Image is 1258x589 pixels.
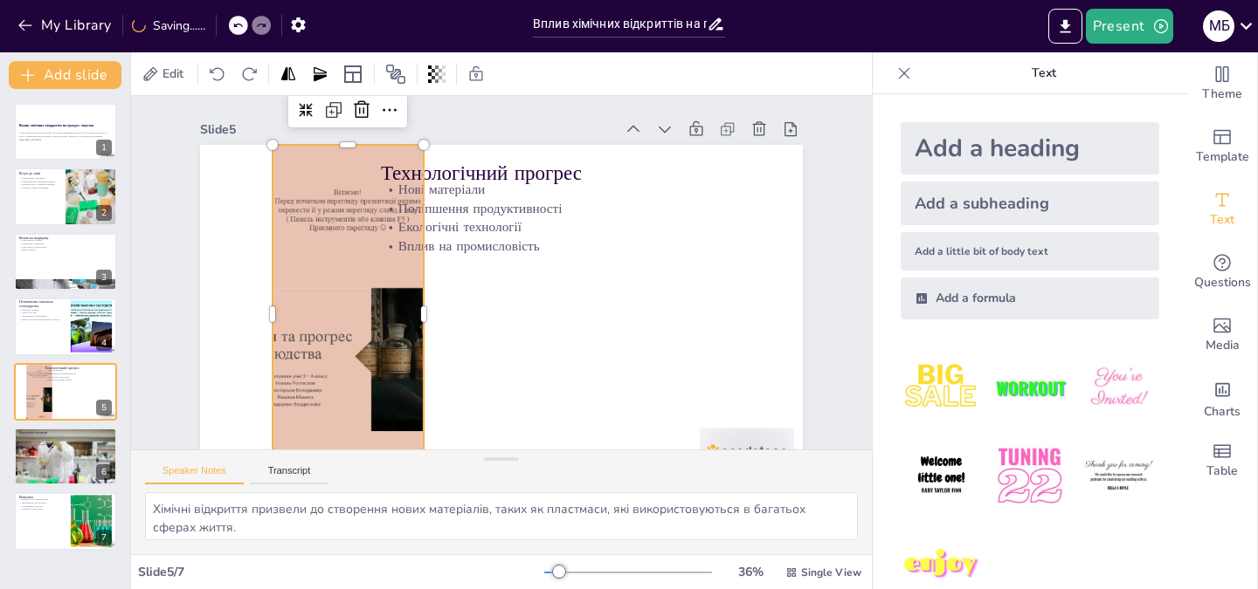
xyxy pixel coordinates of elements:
[9,61,121,89] button: Add slide
[19,176,60,180] p: Хімія вивчає речовини
[1187,304,1257,366] div: Add images, graphics, shapes or video
[1187,52,1257,115] div: Change the overall theme
[145,492,858,540] textarea: Хімічні відкриття призвели до створення нових матеріалів, таких як пластмаси, які використовуютьс...
[1187,241,1257,304] div: Get real-time input from your audience
[19,434,112,437] p: Зменшення забруднення
[14,492,117,550] div: 7
[1203,10,1234,42] div: М Б
[1204,402,1241,421] span: Charts
[96,464,112,480] div: 6
[19,245,112,249] p: Нові ліки та діагностика
[19,315,66,318] p: Збільшення виробництва
[901,181,1159,225] div: Add a subheading
[1206,462,1238,481] span: Table
[13,11,119,39] button: My Library
[19,443,112,447] p: Важливість екологічних технологій
[1194,273,1251,292] span: Questions
[19,505,66,509] p: Поліпшення здоров'я
[1078,347,1159,428] img: 3.jpeg
[390,168,781,228] p: Нові матеріали
[387,187,778,246] p: Поліпшення продуктивності
[251,465,328,484] button: Transcript
[901,122,1159,175] div: Add a heading
[1196,147,1249,167] span: Template
[96,140,112,155] div: 1
[391,147,783,216] p: Технологічний прогрес
[19,318,66,321] p: Якість сільськогосподарських культур
[901,232,1159,271] div: Add a little bit of body text
[989,347,1070,428] img: 2.jpeg
[1202,85,1242,104] span: Theme
[216,90,629,149] div: Slide 5
[14,103,117,161] div: 1
[19,182,60,186] p: Взаємозв'язок з іншими науками
[729,564,771,580] div: 36 %
[19,249,112,252] p: Якість життя
[14,168,117,225] div: 2
[19,138,112,141] p: Generated with [URL]
[533,11,707,37] input: Insert title
[19,440,112,443] p: Збереження природи
[19,308,66,312] p: Розробка добрив
[1187,429,1257,492] div: Add a table
[132,17,205,34] div: Saving......
[385,205,777,264] p: Екологічні технології
[45,372,112,375] p: Поліпшення продуктивності
[45,378,112,381] p: Вплив на промисловість
[96,270,112,285] div: 3
[1048,9,1082,44] button: Export to PowerPoint
[96,530,112,545] div: 7
[19,239,112,243] p: Ліки рятують життя
[14,298,117,355] div: 4
[1187,366,1257,429] div: Add charts and graphs
[19,170,60,175] p: Вступ до хімії
[96,205,112,221] div: 2
[96,335,112,351] div: 4
[159,65,187,82] span: Edit
[19,242,112,245] p: Революція в медицині
[14,428,117,485] div: 6
[19,180,60,183] p: Хімія пояснює природні процеси
[14,233,117,291] div: 3
[14,363,117,421] div: 5
[138,564,544,580] div: Slide 5 / 7
[19,312,66,315] p: Захист рослин
[19,236,112,241] p: Вплив на медицину
[1203,9,1234,44] button: М Б
[989,435,1070,517] img: 5.jpeg
[19,502,66,505] p: Важливість для прогресу
[1187,115,1257,178] div: Add ready made slides
[339,60,367,88] div: Layout
[45,368,112,372] p: Нові матеріали
[901,435,982,517] img: 4.jpeg
[19,508,66,511] p: Розвиток технологій
[1078,435,1159,517] img: 6.jpeg
[19,299,66,309] p: Поліпшення сільського господарства
[19,495,66,500] p: Висновок
[19,498,66,502] p: Вплив на всі сфери життя
[1187,178,1257,241] div: Add text boxes
[901,277,1159,319] div: Add a formula
[19,132,112,138] p: У цій презентації ми розглянемо, як хімічні відкриття вплинули на розвиток людства, їх роль у пок...
[96,400,112,415] div: 5
[801,565,861,579] span: Single View
[901,347,982,428] img: 1.jpeg
[45,365,112,370] p: Технологічний прогрес
[19,186,60,189] p: Розвиток нових матеріалів
[145,465,244,484] button: Speaker Notes
[19,124,93,128] strong: Вплив хімічних відкриттів на прогрес людства
[385,64,406,85] span: Position
[19,436,112,440] p: Альтернативні джерела енергії
[918,52,1170,94] p: Text
[45,375,112,379] p: Екологічні технології
[384,224,775,284] p: Вплив на промисловість
[19,430,112,435] p: Екологічні аспекти
[1210,210,1234,229] span: Text
[1206,336,1240,355] span: Media
[1086,9,1173,44] button: Present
